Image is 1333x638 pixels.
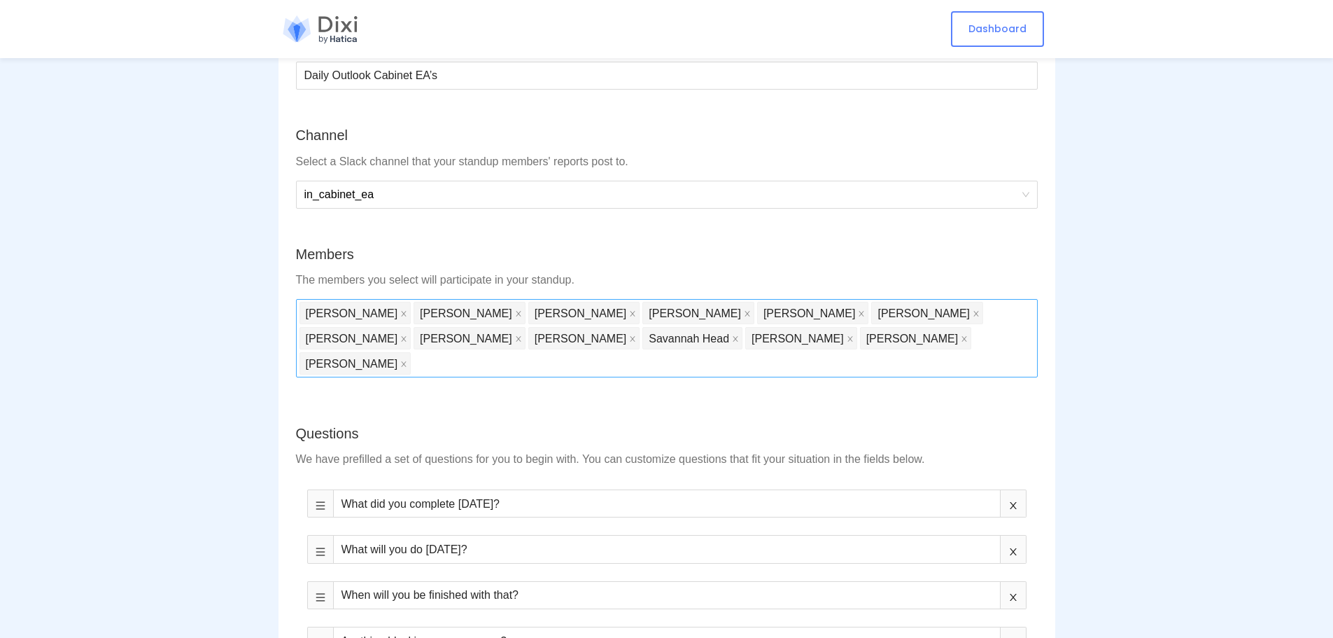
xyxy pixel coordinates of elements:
[871,302,983,324] span: Bryce Wallace
[299,302,411,324] span: Michelle Smith
[414,327,526,349] span: Brian Chavez
[535,303,627,324] span: [PERSON_NAME]
[642,327,742,349] span: Savannah Head
[757,302,869,324] span: Lance Underwood
[1008,592,1018,602] span: close
[649,328,729,349] span: Savannah Head
[528,302,640,324] span: Philip Wallace
[642,302,754,324] span: Heather Swain
[296,154,1038,170] div: Select a Slack channel that your standup members' reports post to.
[306,353,398,374] span: [PERSON_NAME]
[1008,547,1018,557] span: close
[400,335,407,342] span: close
[296,62,1038,90] input: Enter name for this standup...
[1008,501,1018,511] span: close
[847,335,854,342] span: close
[732,335,739,342] span: close
[535,328,627,349] span: [PERSON_NAME]
[420,303,512,324] span: [PERSON_NAME]
[304,181,1029,208] span: in_cabinet_ea
[306,303,398,324] span: [PERSON_NAME]
[400,361,407,368] span: close
[299,352,411,375] span: Supriya Murarishetty
[515,335,522,342] span: close
[420,328,512,349] span: [PERSON_NAME]
[744,310,751,317] span: close
[400,310,407,317] span: close
[629,335,636,342] span: close
[961,335,968,342] span: close
[316,501,325,511] span: menu
[316,592,325,602] span: menu
[973,310,980,317] span: close
[296,423,1038,445] div: Questions
[414,302,526,324] span: Jami Henson Mumford
[866,328,959,349] span: [PERSON_NAME]
[316,547,325,557] span: menu
[515,310,522,317] span: close
[860,327,972,349] span: Kelsie Abney
[528,327,640,349] span: Jennie Stephens
[745,327,857,349] span: Jan Lewis
[306,328,398,349] span: [PERSON_NAME]
[752,328,844,349] span: [PERSON_NAME]
[296,272,1038,289] div: The members you select will participate in your standup.
[296,452,1038,468] div: We have prefilled a set of questions for you to begin with. You can customize questions that fit ...
[649,303,741,324] span: [PERSON_NAME]
[296,244,1038,265] div: Members
[296,125,1038,146] div: Channel
[299,327,411,349] span: Mimi McDaniel
[877,303,970,324] span: [PERSON_NAME]
[858,310,865,317] span: close
[951,11,1044,47] a: Dashboard
[763,303,856,324] span: [PERSON_NAME]
[629,310,636,317] span: close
